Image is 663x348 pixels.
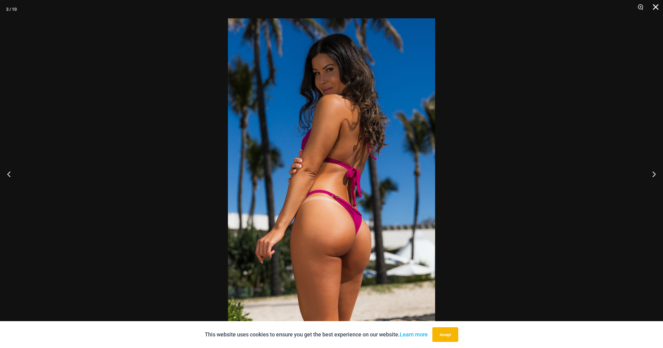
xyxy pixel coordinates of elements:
button: Accept [432,327,458,342]
div: 3 / 10 [6,5,17,14]
button: Next [640,159,663,189]
p: This website uses cookies to ensure you get the best experience on our website. [205,330,428,339]
a: Learn more [400,331,428,338]
img: Tight Rope Pink 319 Top 4228 Thong 07 [228,18,435,330]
